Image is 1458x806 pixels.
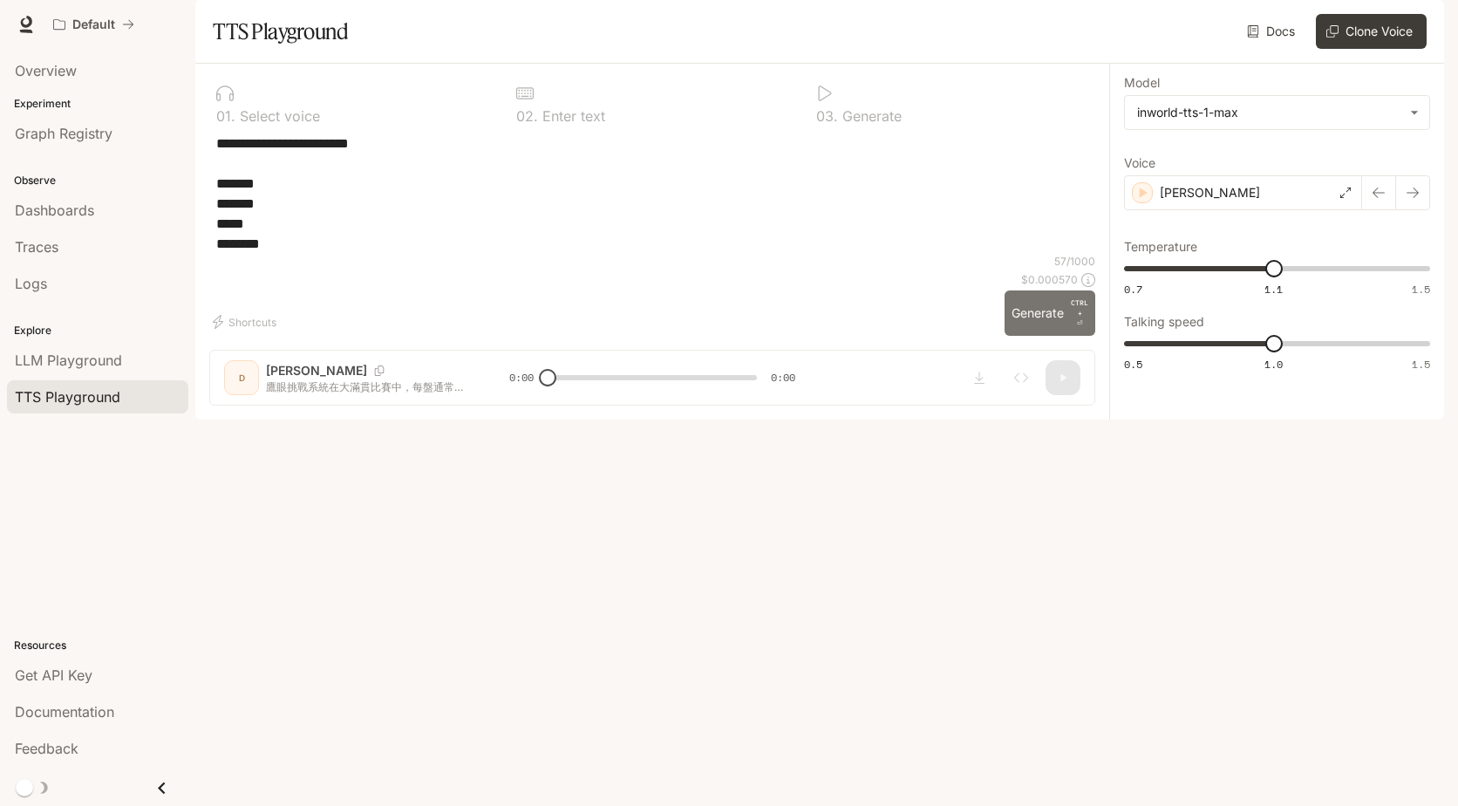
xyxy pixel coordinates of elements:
button: All workspaces [45,7,142,42]
p: CTRL + [1071,297,1088,318]
button: GenerateCTRL +⏎ [1005,290,1095,336]
p: ⏎ [1071,297,1088,329]
span: 0.5 [1124,357,1142,372]
span: 1.1 [1264,282,1283,297]
h1: TTS Playground [213,14,348,49]
p: 0 1 . [216,109,235,123]
button: Shortcuts [209,308,283,336]
p: Enter text [538,109,605,123]
p: 0 3 . [816,109,838,123]
span: 1.5 [1412,357,1430,372]
p: Select voice [235,109,320,123]
div: inworld-tts-1-max [1137,104,1401,121]
p: Default [72,17,115,32]
span: 1.0 [1264,357,1283,372]
p: Voice [1124,157,1155,169]
button: Clone Voice [1316,14,1427,49]
a: Docs [1243,14,1302,49]
span: 0.7 [1124,282,1142,297]
div: inworld-tts-1-max [1125,96,1429,129]
p: 0 2 . [516,109,538,123]
p: Model [1124,77,1160,89]
p: Temperature [1124,241,1197,253]
span: 1.5 [1412,282,1430,297]
p: Generate [838,109,902,123]
p: Talking speed [1124,316,1204,328]
p: [PERSON_NAME] [1160,184,1260,201]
